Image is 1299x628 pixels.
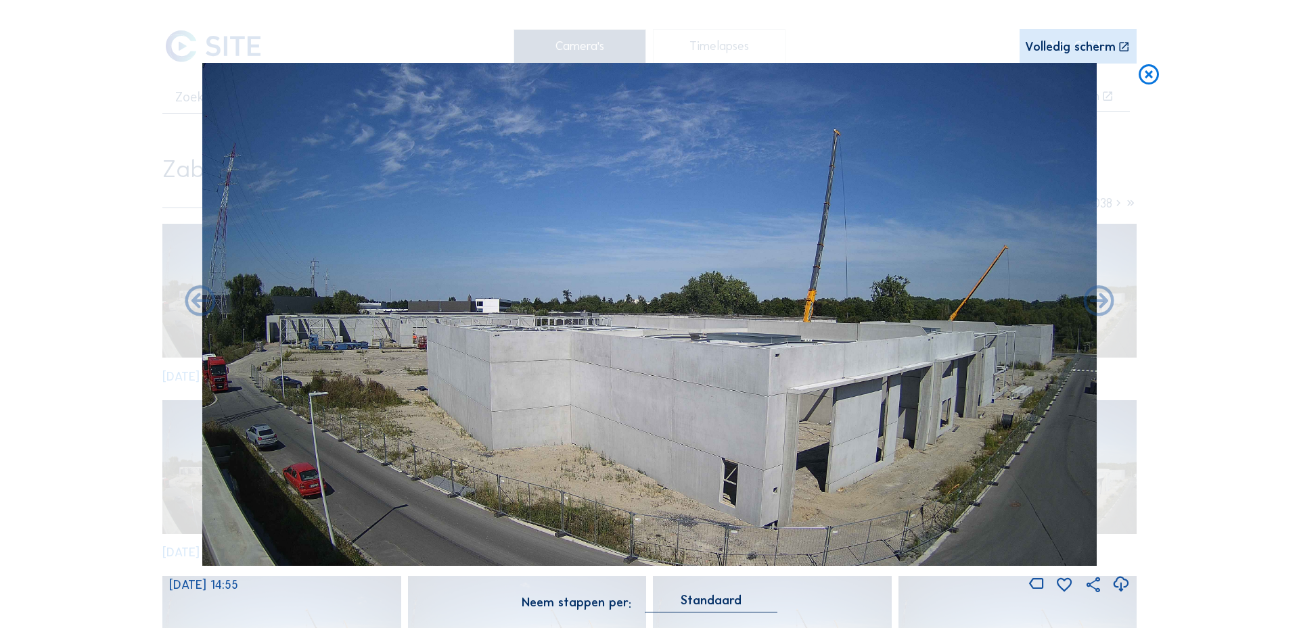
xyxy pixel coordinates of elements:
img: Image [202,63,1096,565]
span: [DATE] 14:55 [169,577,238,592]
i: Back [1080,283,1117,320]
div: Standaard [681,594,742,606]
div: Standaard [645,594,777,612]
div: Volledig scherm [1025,41,1116,53]
i: Forward [182,283,219,320]
div: Neem stappen per: [522,596,631,608]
